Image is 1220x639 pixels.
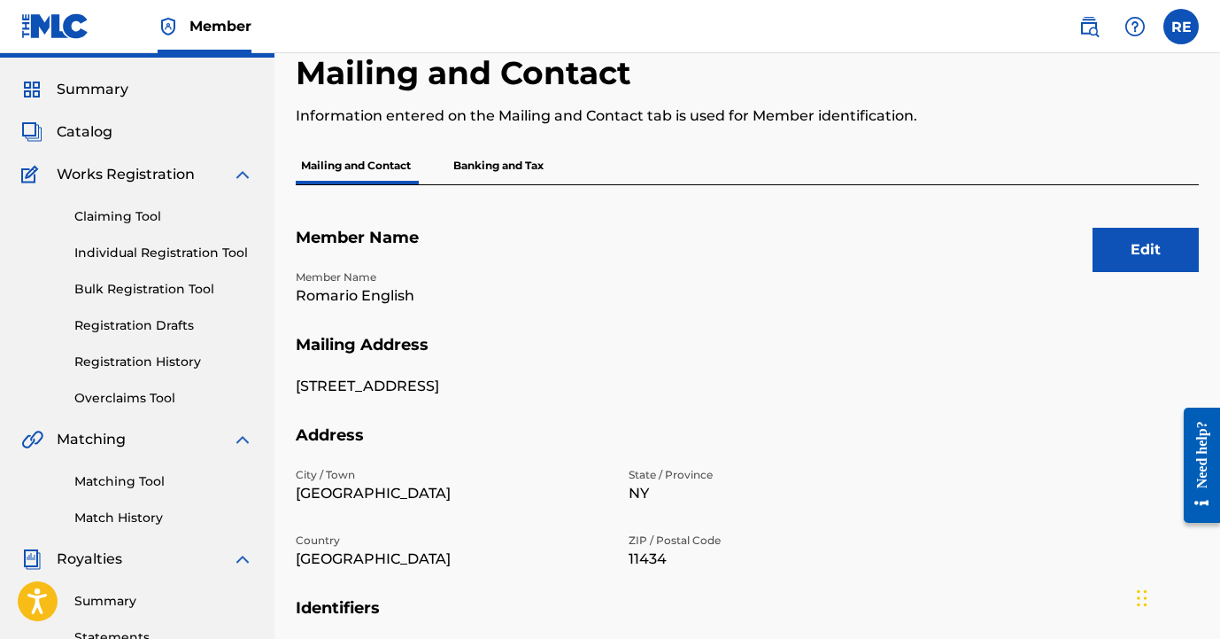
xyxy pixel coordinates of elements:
[296,53,640,93] h2: Mailing and Contact
[57,164,195,185] span: Works Registration
[1170,389,1220,541] iframe: Resource Center
[74,472,253,491] a: Matching Tool
[74,353,253,371] a: Registration History
[1124,16,1146,37] img: help
[57,121,112,143] span: Catalog
[158,16,179,37] img: Top Rightsholder
[1131,554,1220,639] iframe: Chat Widget
[74,207,253,226] a: Claiming Tool
[21,549,42,570] img: Royalties
[74,592,253,611] a: Summary
[1078,16,1100,37] img: search
[74,280,253,299] a: Bulk Registration Tool
[57,549,122,570] span: Royalties
[57,79,128,100] span: Summary
[74,316,253,335] a: Registration Drafts
[1093,228,1199,272] button: Edit
[232,429,253,450] img: expand
[189,16,251,36] span: Member
[296,269,607,285] p: Member Name
[296,483,607,504] p: [GEOGRAPHIC_DATA]
[296,376,607,397] p: [STREET_ADDRESS]
[1117,9,1153,44] div: Help
[629,549,940,570] p: 11434
[296,467,607,483] p: City / Town
[21,13,89,39] img: MLC Logo
[21,79,42,100] img: Summary
[296,425,1199,467] h5: Address
[448,147,549,184] p: Banking and Tax
[21,79,128,100] a: SummarySummary
[1163,9,1199,44] div: User Menu
[629,533,940,549] p: ZIP / Postal Code
[21,121,42,143] img: Catalog
[1071,9,1107,44] a: Public Search
[296,105,991,127] p: Information entered on the Mailing and Contact tab is used for Member identification.
[21,164,44,185] img: Works Registration
[74,244,253,262] a: Individual Registration Tool
[296,533,607,549] p: Country
[629,483,940,504] p: NY
[296,285,607,307] p: Romario English
[232,164,253,185] img: expand
[74,509,253,527] a: Match History
[21,429,43,450] img: Matching
[1137,572,1147,625] div: Drag
[296,228,1199,269] h5: Member Name
[57,429,126,450] span: Matching
[629,467,940,483] p: State / Province
[21,121,112,143] a: CatalogCatalog
[296,549,607,570] p: [GEOGRAPHIC_DATA]
[74,389,253,408] a: Overclaims Tool
[296,335,1199,377] h5: Mailing Address
[232,549,253,570] img: expand
[296,147,416,184] p: Mailing and Contact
